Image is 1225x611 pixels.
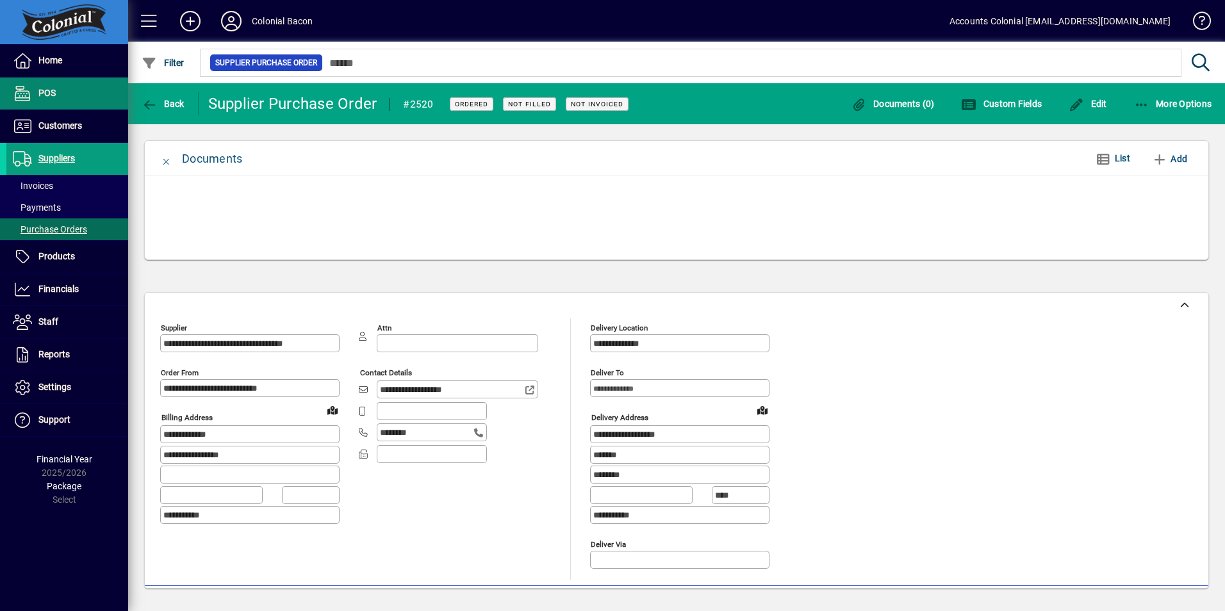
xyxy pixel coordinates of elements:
[47,481,81,491] span: Package
[161,368,199,377] mat-label: Order from
[6,371,128,403] a: Settings
[6,45,128,77] a: Home
[1134,99,1212,109] span: More Options
[377,323,391,332] mat-label: Attn
[151,143,182,174] button: Close
[13,202,61,213] span: Payments
[752,400,773,420] a: View on map
[208,94,377,114] div: Supplier Purchase Order
[6,175,128,197] a: Invoices
[848,92,938,115] button: Documents (0)
[403,94,433,115] div: #2520
[1183,3,1209,44] a: Knowledge Base
[6,273,128,305] a: Financials
[958,92,1045,115] button: Custom Fields
[6,110,128,142] a: Customers
[161,323,187,332] mat-label: Supplier
[38,284,79,294] span: Financials
[950,11,1171,31] div: Accounts Colonial [EMAIL_ADDRESS][DOMAIN_NAME]
[1069,99,1107,109] span: Edit
[1065,92,1110,115] button: Edit
[591,539,626,548] mat-label: Deliver via
[1085,147,1140,170] button: List
[961,99,1042,109] span: Custom Fields
[128,92,199,115] app-page-header-button: Back
[38,120,82,131] span: Customers
[38,414,70,425] span: Support
[142,58,185,68] span: Filter
[6,339,128,371] a: Reports
[1115,153,1130,163] span: List
[1152,149,1187,169] span: Add
[211,10,252,33] button: Profile
[571,100,623,108] span: Not Invoiced
[6,306,128,338] a: Staff
[170,10,211,33] button: Add
[38,153,75,163] span: Suppliers
[38,316,58,327] span: Staff
[37,454,92,464] span: Financial Year
[508,100,551,108] span: Not Filled
[38,251,75,261] span: Products
[6,77,128,110] a: POS
[142,99,185,109] span: Back
[38,88,56,98] span: POS
[38,349,70,359] span: Reports
[13,224,87,234] span: Purchase Orders
[851,99,935,109] span: Documents (0)
[6,197,128,218] a: Payments
[6,241,128,273] a: Products
[6,218,128,240] a: Purchase Orders
[591,323,648,332] mat-label: Delivery Location
[138,51,188,74] button: Filter
[38,55,62,65] span: Home
[1131,92,1215,115] button: More Options
[6,404,128,436] a: Support
[38,382,71,392] span: Settings
[1147,147,1192,170] button: Add
[252,11,313,31] div: Colonial Bacon
[138,92,188,115] button: Back
[13,181,53,191] span: Invoices
[182,149,242,169] div: Documents
[215,56,317,69] span: Supplier Purchase Order
[591,368,624,377] mat-label: Deliver To
[455,100,488,108] span: Ordered
[322,400,343,420] a: View on map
